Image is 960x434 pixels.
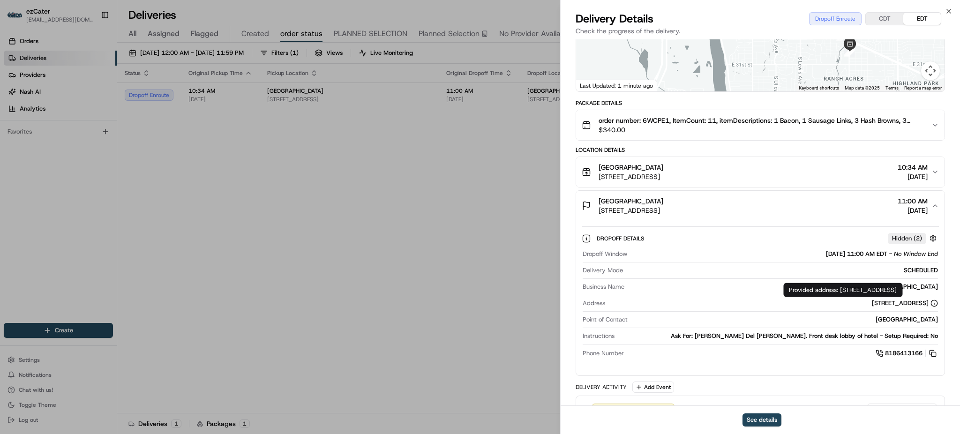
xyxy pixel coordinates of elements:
button: Start new chat [159,92,171,104]
div: 💻 [79,137,87,144]
span: Map data ©2025 [845,85,880,90]
span: 8186413166 [885,349,922,358]
span: [GEOGRAPHIC_DATA] [599,196,663,206]
a: 8186413166 [876,348,938,359]
button: Keyboard shortcuts [799,85,839,91]
img: Nash [9,9,28,28]
span: 9:50 PM EDT [892,405,929,413]
span: 10:34 AM [898,163,928,172]
span: 11:00 AM [898,196,928,206]
button: Hidden (2) [888,232,939,244]
span: Hidden ( 2 ) [892,234,922,243]
span: Knowledge Base [19,136,72,145]
span: Created (Sent To Provider) [596,405,670,413]
span: API Documentation [89,136,150,145]
div: Delivery Activity [576,383,627,391]
span: $340.00 [599,125,924,135]
div: Provided address: [STREET_ADDRESS] [783,283,902,297]
div: We're available if you need us! [32,99,119,106]
button: Add Event [632,382,674,393]
img: Google [578,79,609,91]
div: Start new chat [32,90,154,99]
button: [GEOGRAPHIC_DATA][STREET_ADDRESS]10:34 AM[DATE] [576,157,945,187]
span: Delivery Mode [583,266,623,275]
a: Powered byPylon [66,158,113,166]
span: No Window End [894,250,938,258]
button: CDT [866,13,903,25]
div: Location Details [576,146,945,154]
button: order number: 6WCPE1, ItemCount: 11, itemDescriptions: 1 Bacon, 1 Sausage Links, 3 Hash Browns, 3... [576,110,945,140]
span: Delivery Details [576,11,653,26]
div: [GEOGRAPHIC_DATA][STREET_ADDRESS]11:00 AM[DATE] [576,221,945,375]
span: order number: 6WCPE1, ItemCount: 11, itemDescriptions: 1 Bacon, 1 Sausage Links, 3 Hash Browns, 3... [599,116,924,125]
button: See details [742,413,781,427]
a: 💻API Documentation [75,132,154,149]
div: [GEOGRAPHIC_DATA] [628,283,938,291]
span: Pylon [93,159,113,166]
button: Map camera controls [921,61,940,80]
span: Point of Contact [583,315,628,324]
img: 1736555255976-a54dd68f-1ca7-489b-9aae-adbdc363a1c4 [9,90,26,106]
span: [STREET_ADDRESS] [599,172,663,181]
span: Dropoff Details [597,235,646,242]
span: [GEOGRAPHIC_DATA] [599,163,663,172]
div: Ask For: [PERSON_NAME] Del [PERSON_NAME]. Front desk lobby of hotel - Setup Required: No [618,332,938,340]
a: Report a map error [904,85,942,90]
span: Instructions [583,332,615,340]
p: Check the progress of the delivery. [576,26,945,36]
a: Terms (opens in new tab) [885,85,899,90]
div: Last Updated: 1 minute ago [576,80,657,91]
button: [GEOGRAPHIC_DATA][STREET_ADDRESS]11:00 AM[DATE] [576,191,945,221]
span: [DATE] [898,172,928,181]
div: [GEOGRAPHIC_DATA] [631,315,938,324]
span: Dropoff Window [583,250,627,258]
span: [DATE] [871,405,891,413]
button: EDT [903,13,941,25]
a: 📗Knowledge Base [6,132,75,149]
div: 📗 [9,137,17,144]
a: Open this area in Google Maps (opens a new window) [578,79,609,91]
span: Business Name [583,283,624,291]
input: Clear [24,60,155,70]
p: Welcome 👋 [9,37,171,52]
div: [STREET_ADDRESS] [872,299,938,307]
div: SCHEDULED [627,266,938,275]
div: Package Details [576,99,945,107]
span: [DATE] [898,206,928,215]
span: Address [583,299,605,307]
span: [STREET_ADDRESS] [599,206,663,215]
span: - [889,250,892,258]
span: [DATE] 11:00 AM EDT [826,250,887,258]
span: Phone Number [583,349,624,358]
